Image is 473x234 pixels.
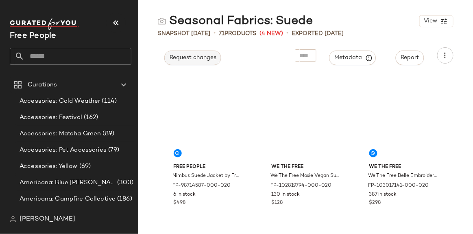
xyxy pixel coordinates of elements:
[158,29,210,38] span: Snapshot [DATE]
[173,172,242,180] span: Nimbus Suede Jacket by Free People in Brown, Size: L
[271,191,300,199] span: 130 in stock
[368,172,437,180] span: We The Free Belle Embroidered Vegan Pants at Free People in Brown, Size: US 10
[271,163,340,171] span: We The Free
[116,194,132,204] span: (186)
[369,199,381,207] span: $298
[259,29,283,38] span: (4 New)
[174,163,242,171] span: Free People
[369,191,397,199] span: 387 in stock
[419,15,453,27] button: View
[28,80,57,90] span: Curations
[20,211,116,220] span: Americana: Country Line Festival
[174,191,196,199] span: 6 in stock
[219,29,256,38] div: Products
[116,211,133,220] span: (270)
[78,162,91,171] span: (69)
[82,113,98,122] span: (162)
[164,51,221,65] button: Request changes
[101,129,115,139] span: (89)
[214,29,216,38] span: •
[270,182,331,190] span: FP-102819794-000-020
[158,17,166,25] img: svg%3e
[20,214,75,224] span: [PERSON_NAME]
[174,199,186,207] span: $498
[20,113,82,122] span: Accessories: Festival
[369,163,438,171] span: We The Free
[10,216,16,223] img: svg%3e
[100,97,117,106] span: (114)
[270,172,339,180] span: We The Free Moxie Vegan Suede Mini Skirt at Free People in Brown, Size: US 10
[20,146,107,155] span: Accessories: Pet Accessories
[107,146,120,155] span: (79)
[20,129,101,139] span: Accessories: Matcha Green
[329,51,376,65] button: Metadata
[158,13,313,29] div: Seasonal Fabrics: Suede
[20,178,116,188] span: Americana: Blue [PERSON_NAME] Baby
[292,29,344,38] p: Exported [DATE]
[396,51,424,65] button: Report
[271,199,283,207] span: $128
[169,55,216,61] span: Request changes
[20,194,116,204] span: Americana: Campfire Collective
[401,55,419,61] span: Report
[20,162,78,171] span: Accessories: Yellow
[10,32,57,40] span: Current Company Name
[368,182,429,190] span: FP-103017141-000-020
[219,31,225,37] span: 71
[10,18,79,30] img: cfy_white_logo.C9jOOHJF.svg
[20,97,100,106] span: Accessories: Cold Weather
[173,182,231,190] span: FP-98714587-000-020
[334,54,371,62] span: Metadata
[286,29,288,38] span: •
[424,18,438,24] span: View
[116,178,133,188] span: (303)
